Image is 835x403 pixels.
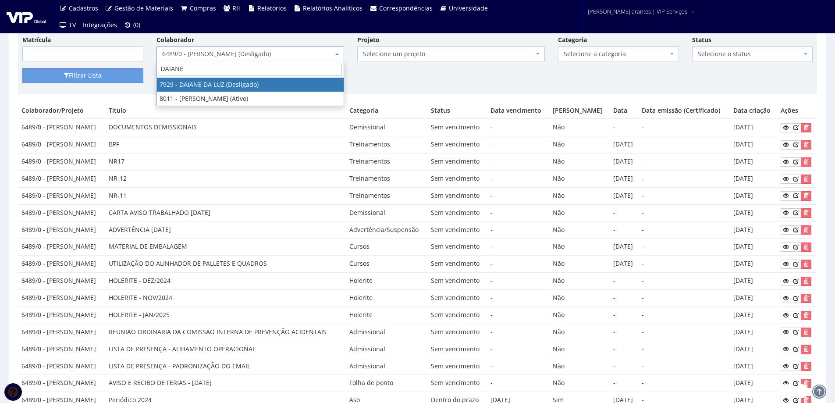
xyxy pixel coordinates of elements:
td: Sem vencimento [427,204,487,221]
td: - [638,153,730,171]
td: [DATE] [610,256,638,273]
td: 6489/0 - [PERSON_NAME] [18,204,105,221]
td: [DATE] [610,153,638,171]
th: Data vencimento [487,103,549,119]
td: Demissional [346,204,427,221]
td: [DATE] [610,170,638,187]
li: 7929 - DAIANE DA LUZ (Desligado) [157,78,344,92]
td: Admissional [346,358,427,375]
td: [DATE] [730,341,777,358]
td: Treinamentos [346,136,427,153]
td: - [610,290,638,307]
td: 6489/0 - [PERSON_NAME] [18,239,105,256]
td: NR-12 [105,170,346,187]
span: Integrações [83,21,117,29]
td: - [487,256,549,273]
td: - [610,119,638,136]
td: [DATE] [730,256,777,273]
td: [DATE] [730,324,777,341]
td: Sem vencimento [427,187,487,204]
th: [PERSON_NAME] [549,103,610,119]
a: TV [56,17,79,33]
td: Treinamentos [346,153,427,171]
td: - [487,204,549,221]
td: Sem vencimento [427,290,487,307]
td: Não [549,153,610,171]
td: - [638,341,730,358]
td: Holerite [346,273,427,290]
td: Cursos [346,256,427,273]
td: [DATE] [610,239,638,256]
td: - [610,307,638,324]
span: Relatórios Analíticos [303,4,362,12]
span: Selecione o status [692,46,813,61]
label: Status [692,36,711,44]
td: Não [549,239,610,256]
td: - [638,221,730,239]
td: Folha de ponto [346,375,427,392]
td: Não [549,324,610,341]
td: Não [549,307,610,324]
td: LISTA DE PRESENÇA - ALIHAMENTO OPERACIONAL [105,341,346,358]
span: RH [232,4,241,12]
td: AVISO E RECIBO DE FERIAS - [DATE] [105,375,346,392]
td: - [610,375,638,392]
td: - [487,358,549,375]
td: - [638,358,730,375]
td: - [638,187,730,204]
td: Sem vencimento [427,170,487,187]
td: NR17 [105,153,346,171]
td: Holerite [346,290,427,307]
td: [DATE] [730,153,777,171]
td: - [487,239,549,256]
td: 6489/0 - [PERSON_NAME] [18,358,105,375]
span: Selecione a categoria [558,46,679,61]
td: Sem vencimento [427,239,487,256]
td: - [487,153,549,171]
td: - [487,119,549,136]
td: HOLERITE - DEZ/2024 [105,273,346,290]
span: Selecione um projeto [363,50,534,58]
td: Demissional [346,119,427,136]
td: 6489/0 - [PERSON_NAME] [18,221,105,239]
td: [DATE] [610,187,638,204]
td: [DATE] [730,290,777,307]
span: Gestão de Materiais [114,4,173,12]
td: Sem vencimento [427,256,487,273]
td: Não [549,290,610,307]
td: Não [549,221,610,239]
button: Filtrar Lista [22,68,143,83]
td: 6489/0 - [PERSON_NAME] [18,153,105,171]
td: [DATE] [730,170,777,187]
td: [DATE] [730,307,777,324]
td: - [638,324,730,341]
td: [DATE] [730,375,777,392]
td: 6489/0 - [PERSON_NAME] [18,273,105,290]
td: Sem vencimento [427,324,487,341]
span: 6489/0 - JARBAS MARTINS (Desligado) [162,50,333,58]
td: 6489/0 - [PERSON_NAME] [18,341,105,358]
td: Sem vencimento [427,221,487,239]
td: Admissional [346,324,427,341]
td: - [487,136,549,153]
td: - [610,324,638,341]
td: - [638,136,730,153]
label: Categoria [558,36,587,44]
span: Relatórios [257,4,287,12]
td: 6489/0 - [PERSON_NAME] [18,290,105,307]
td: UTILIZAÇÃO DO ALINHADOR DE PALLETES E QUADROS [105,256,346,273]
td: - [638,170,730,187]
td: [DATE] [730,204,777,221]
td: NR-11 [105,187,346,204]
td: - [610,341,638,358]
th: Ações [777,103,817,119]
td: - [487,221,549,239]
td: Advertência/Suspensão [346,221,427,239]
td: - [610,358,638,375]
td: - [638,375,730,392]
span: Selecione a categoria [564,50,668,58]
td: - [638,119,730,136]
th: Categoria [346,103,427,119]
td: - [487,170,549,187]
td: HOLERITE - NOV/2024 [105,290,346,307]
